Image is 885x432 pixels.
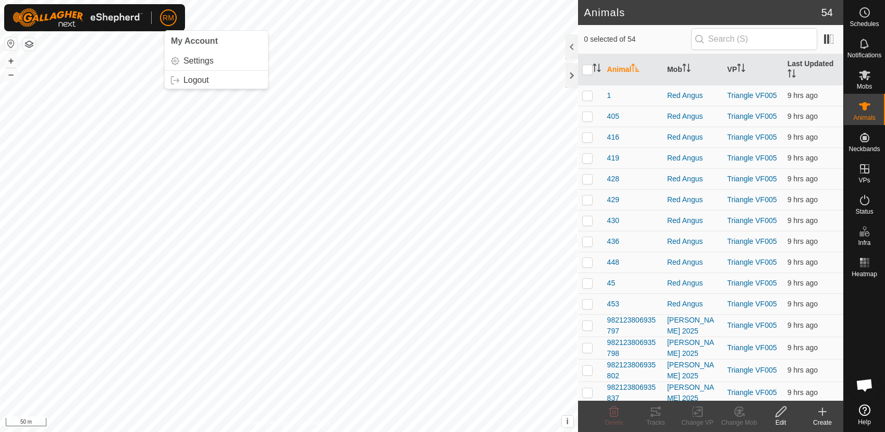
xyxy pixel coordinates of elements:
div: Change Mob [718,418,760,427]
div: Open chat [849,369,880,401]
div: Red Angus [667,278,719,289]
span: 45 [607,278,616,289]
a: Privacy Policy [248,418,287,428]
th: VP [723,54,783,85]
span: 982123806935802 [607,360,659,381]
a: Logout [165,72,268,89]
span: 448 [607,257,619,268]
div: Tracks [635,418,677,427]
span: Logout [183,76,209,84]
a: Settings [165,53,268,69]
div: Red Angus [667,299,719,310]
div: Red Angus [667,174,719,184]
span: 405 [607,111,619,122]
button: i [562,416,573,427]
a: Triangle VF005 [727,321,777,329]
div: Red Angus [667,194,719,205]
span: 26 Sept 2025, 7:45 am [788,175,818,183]
span: 26 Sept 2025, 7:45 am [788,154,818,162]
span: Help [858,419,871,425]
span: 26 Sept 2025, 7:45 am [788,388,818,397]
span: 26 Sept 2025, 7:46 am [788,133,818,141]
a: Triangle VF005 [727,237,777,245]
a: Triangle VF005 [727,175,777,183]
button: + [5,55,17,67]
span: RM [163,13,174,23]
div: Red Angus [667,153,719,164]
span: Delete [605,419,623,426]
span: 982123806935837 [607,382,659,404]
span: 453 [607,299,619,310]
a: Triangle VF005 [727,154,777,162]
button: Map Layers [23,38,35,51]
span: 416 [607,132,619,143]
div: Red Angus [667,257,719,268]
span: 26 Sept 2025, 7:46 am [788,237,818,245]
span: 26 Sept 2025, 7:46 am [788,258,818,266]
span: 428 [607,174,619,184]
span: 26 Sept 2025, 7:46 am [788,112,818,120]
button: – [5,68,17,81]
button: Reset Map [5,38,17,50]
span: 436 [607,236,619,247]
span: 0 selected of 54 [584,34,691,45]
div: Red Angus [667,236,719,247]
p-sorticon: Activate to sort [593,65,601,73]
div: Change VP [677,418,718,427]
div: Red Angus [667,215,719,226]
span: 26 Sept 2025, 7:45 am [788,366,818,374]
span: Settings [183,57,214,65]
span: Heatmap [852,271,877,277]
span: 26 Sept 2025, 7:45 am [788,343,818,352]
div: [PERSON_NAME] 2025 [667,337,719,359]
p-sorticon: Activate to sort [682,65,691,73]
div: Red Angus [667,111,719,122]
p-sorticon: Activate to sort [737,65,745,73]
span: 26 Sept 2025, 7:46 am [788,300,818,308]
div: Red Angus [667,90,719,101]
a: Triangle VF005 [727,279,777,287]
span: Neckbands [849,146,880,152]
div: [PERSON_NAME] 2025 [667,315,719,337]
a: Triangle VF005 [727,388,777,397]
h2: Animals [584,6,821,19]
img: Gallagher Logo [13,8,143,27]
div: Edit [760,418,802,427]
a: Triangle VF005 [727,300,777,308]
div: [PERSON_NAME] 2025 [667,360,719,381]
span: Mobs [857,83,872,90]
a: Triangle VF005 [727,91,777,100]
div: [PERSON_NAME] 2025 [667,382,719,404]
div: Red Angus [667,132,719,143]
th: Last Updated [783,54,843,85]
span: VPs [858,177,870,183]
span: 430 [607,215,619,226]
a: Triangle VF005 [727,112,777,120]
p-sorticon: Activate to sort [788,71,796,79]
span: 982123806935798 [607,337,659,359]
span: 429 [607,194,619,205]
a: Triangle VF005 [727,133,777,141]
span: i [566,417,568,426]
span: 982123806935797 [607,315,659,337]
span: 1 [607,90,611,101]
span: Infra [858,240,870,246]
span: Animals [853,115,876,121]
input: Search (S) [691,28,817,50]
span: 419 [607,153,619,164]
p-sorticon: Activate to sort [631,65,640,73]
th: Mob [663,54,723,85]
span: Notifications [847,52,881,58]
a: Triangle VF005 [727,343,777,352]
span: 26 Sept 2025, 7:45 am [788,321,818,329]
a: Triangle VF005 [727,366,777,374]
span: 26 Sept 2025, 7:46 am [788,279,818,287]
div: Create [802,418,843,427]
a: Triangle VF005 [727,216,777,225]
span: 26 Sept 2025, 7:46 am [788,216,818,225]
a: Triangle VF005 [727,195,777,204]
span: 54 [821,5,833,20]
a: Contact Us [299,418,330,428]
